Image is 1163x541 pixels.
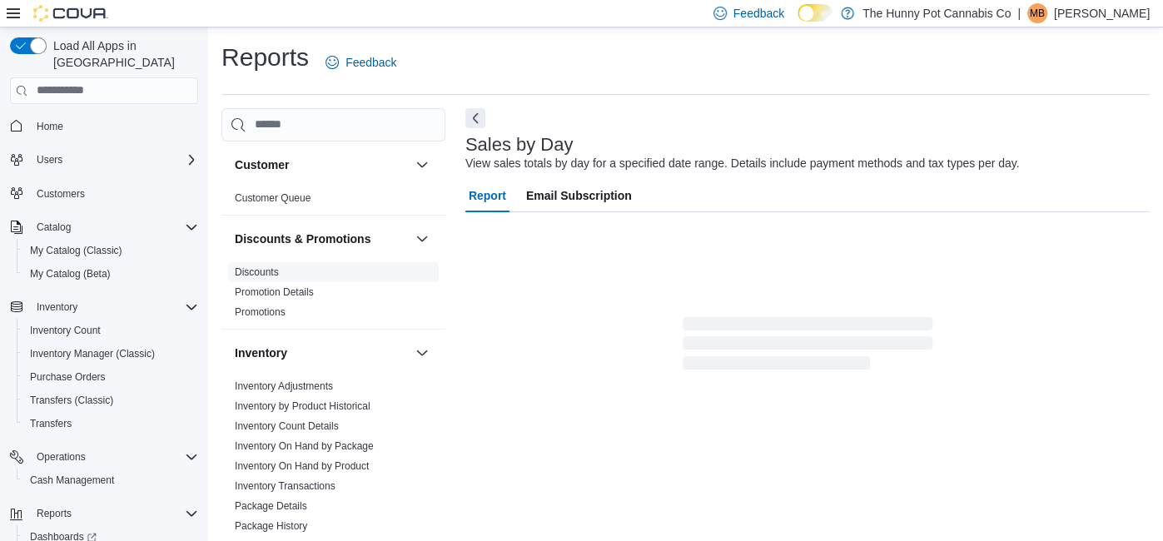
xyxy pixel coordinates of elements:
[465,155,1020,172] div: View sales totals by day for a specified date range. Details include payment methods and tax type...
[235,419,339,433] span: Inventory Count Details
[1017,3,1021,23] p: |
[235,499,307,513] span: Package Details
[30,297,84,317] button: Inventory
[235,266,279,279] span: Discounts
[33,5,108,22] img: Cova
[23,390,120,410] a: Transfers (Classic)
[30,217,77,237] button: Catalog
[23,367,198,387] span: Purchase Orders
[23,414,78,434] a: Transfers
[235,519,307,533] span: Package History
[412,155,432,175] button: Customer
[235,380,333,392] a: Inventory Adjustments
[221,41,309,74] h1: Reports
[235,285,314,299] span: Promotion Details
[23,264,117,284] a: My Catalog (Beta)
[235,305,286,319] span: Promotions
[23,344,198,364] span: Inventory Manager (Classic)
[235,191,311,205] span: Customer Queue
[23,241,198,261] span: My Catalog (Classic)
[23,320,107,340] a: Inventory Count
[37,507,72,520] span: Reports
[30,184,92,204] a: Customers
[221,262,445,329] div: Discounts & Promotions
[17,262,205,285] button: My Catalog (Beta)
[683,320,932,374] span: Loading
[1030,3,1045,23] span: MB
[17,319,205,342] button: Inventory Count
[17,469,205,492] button: Cash Management
[235,345,409,361] button: Inventory
[17,239,205,262] button: My Catalog (Classic)
[235,286,314,298] a: Promotion Details
[235,520,307,532] a: Package History
[235,459,369,473] span: Inventory On Hand by Product
[37,153,62,166] span: Users
[23,470,121,490] a: Cash Management
[235,440,374,452] a: Inventory On Hand by Package
[30,117,70,136] a: Home
[30,244,122,257] span: My Catalog (Classic)
[37,187,85,201] span: Customers
[733,5,784,22] span: Feedback
[3,181,205,206] button: Customers
[30,447,198,467] span: Operations
[3,216,205,239] button: Catalog
[235,231,370,247] h3: Discounts & Promotions
[37,120,63,133] span: Home
[235,345,287,361] h3: Inventory
[235,192,311,204] a: Customer Queue
[30,183,198,204] span: Customers
[235,500,307,512] a: Package Details
[37,300,77,314] span: Inventory
[469,179,506,212] span: Report
[235,266,279,278] a: Discounts
[30,474,114,487] span: Cash Management
[235,480,335,492] a: Inventory Transactions
[798,4,832,22] input: Dark Mode
[30,297,198,317] span: Inventory
[23,344,162,364] a: Inventory Manager (Classic)
[465,135,574,155] h3: Sales by Day
[235,420,339,432] a: Inventory Count Details
[235,479,335,493] span: Inventory Transactions
[17,342,205,365] button: Inventory Manager (Classic)
[412,343,432,363] button: Inventory
[3,148,205,171] button: Users
[30,324,101,337] span: Inventory Count
[23,320,198,340] span: Inventory Count
[30,217,198,237] span: Catalog
[235,380,333,393] span: Inventory Adjustments
[30,150,69,170] button: Users
[30,267,111,280] span: My Catalog (Beta)
[526,179,632,212] span: Email Subscription
[465,108,485,128] button: Next
[235,400,370,413] span: Inventory by Product Historical
[3,445,205,469] button: Operations
[319,46,403,79] a: Feedback
[235,156,289,173] h3: Customer
[30,447,92,467] button: Operations
[30,504,198,524] span: Reports
[862,3,1011,23] p: The Hunny Pot Cannabis Co
[23,390,198,410] span: Transfers (Classic)
[30,347,155,360] span: Inventory Manager (Classic)
[235,231,409,247] button: Discounts & Promotions
[23,414,198,434] span: Transfers
[30,417,72,430] span: Transfers
[221,188,445,215] div: Customer
[235,439,374,453] span: Inventory On Hand by Package
[1054,3,1150,23] p: [PERSON_NAME]
[37,450,86,464] span: Operations
[3,114,205,138] button: Home
[47,37,198,71] span: Load All Apps in [GEOGRAPHIC_DATA]
[235,400,370,412] a: Inventory by Product Historical
[3,502,205,525] button: Reports
[37,221,71,234] span: Catalog
[17,389,205,412] button: Transfers (Classic)
[30,116,198,136] span: Home
[23,470,198,490] span: Cash Management
[23,241,129,261] a: My Catalog (Classic)
[30,370,106,384] span: Purchase Orders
